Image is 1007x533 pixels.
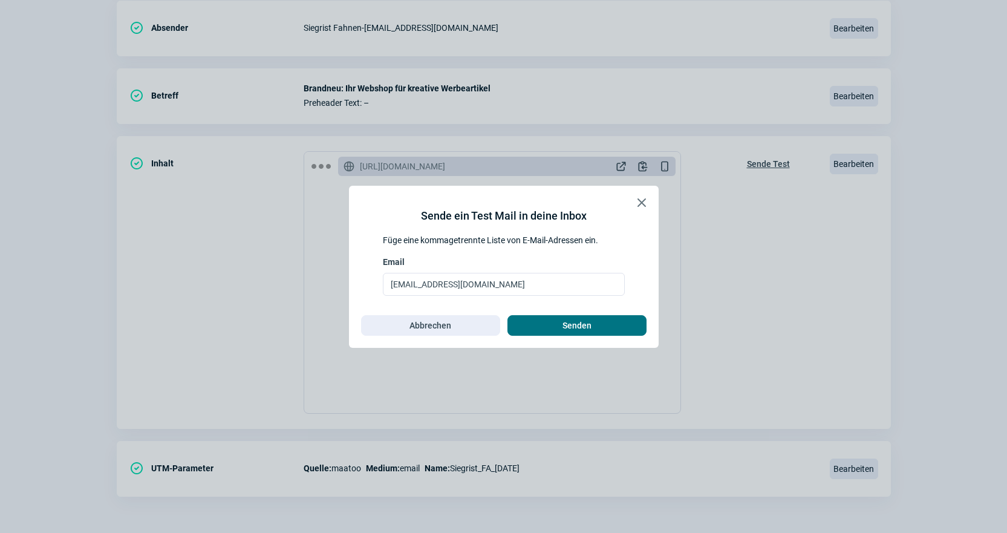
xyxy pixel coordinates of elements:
[361,315,500,336] button: Abbrechen
[562,316,591,335] span: Senden
[383,256,405,268] span: Email
[421,208,587,224] div: Sende ein Test Mail in deine Inbox
[383,234,625,246] div: Füge eine kommagetrennte Liste von E-Mail-Adressen ein.
[409,316,451,335] span: Abbrechen
[383,273,625,296] input: Email
[507,315,647,336] button: Senden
